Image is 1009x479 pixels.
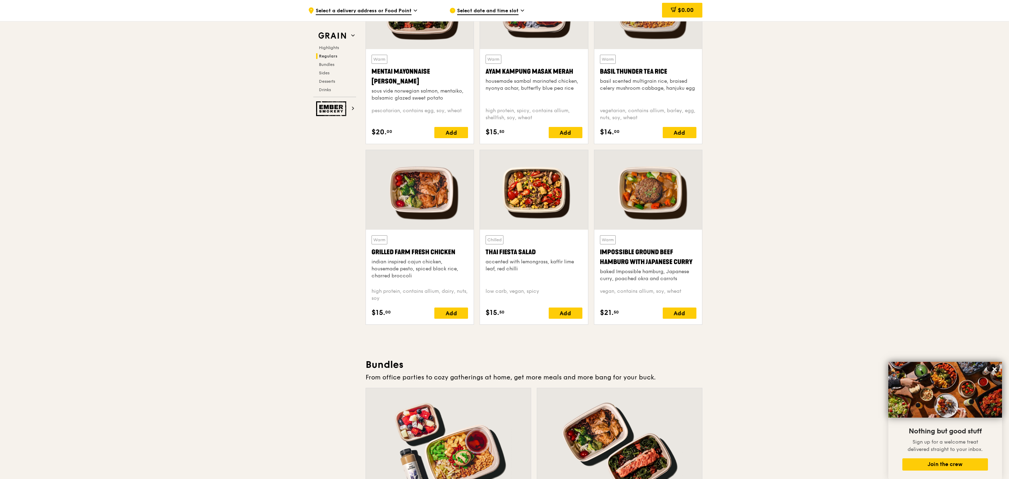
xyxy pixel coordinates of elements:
div: Chilled [486,235,503,244]
span: Sign up for a welcome treat delivered straight to your inbox. [908,439,983,452]
div: Warm [600,235,616,244]
span: Highlights [319,45,339,50]
div: pescatarian, contains egg, soy, wheat [372,107,468,121]
img: Grain web logo [316,29,348,42]
span: Bundles [319,62,334,67]
span: $20. [372,127,387,137]
button: Close [989,364,1000,375]
div: high protein, spicy, contains allium, shellfish, soy, wheat [486,107,582,121]
span: $21. [600,308,614,318]
span: $0.00 [678,7,694,13]
div: Warm [372,235,387,244]
button: Join the crew [902,458,988,471]
span: Desserts [319,79,335,84]
div: Add [663,127,696,138]
div: Grilled Farm Fresh Chicken [372,247,468,257]
div: Thai Fiesta Salad [486,247,582,257]
span: 00 [614,129,620,134]
span: Select date and time slot [457,7,519,15]
div: indian inspired cajun chicken, housemade pesto, spiced black rice, charred broccoli [372,258,468,279]
span: Regulars [319,54,338,59]
div: From office parties to cozy gatherings at home, get more meals and more bang for your buck. [366,372,702,382]
span: $14. [600,127,614,137]
div: Ayam Kampung Masak Merah [486,67,582,76]
div: Warm [372,55,387,64]
span: 50 [499,129,504,134]
div: Add [549,308,582,319]
div: baked Impossible hamburg, Japanese curry, poached okra and carrots [600,268,696,282]
span: $15. [486,127,499,137]
span: 00 [387,129,392,134]
span: Sides [319,70,329,75]
div: basil scented multigrain rice, braised celery mushroom cabbage, hanjuku egg [600,78,696,92]
span: $15. [372,308,385,318]
span: 00 [385,309,391,315]
div: housemade sambal marinated chicken, nyonya achar, butterfly blue pea rice [486,78,582,92]
div: Warm [486,55,501,64]
div: sous vide norwegian salmon, mentaiko, balsamic glazed sweet potato [372,88,468,102]
span: Nothing but good stuff [909,427,982,436]
div: Warm [600,55,616,64]
span: Select a delivery address or Food Point [316,7,412,15]
div: low carb, vegan, spicy [486,288,582,302]
div: Mentai Mayonnaise [PERSON_NAME] [372,67,468,86]
div: Add [663,308,696,319]
div: high protein, contains allium, dairy, nuts, soy [372,288,468,302]
div: accented with lemongrass, kaffir lime leaf, red chilli [486,258,582,272]
div: Add [549,127,582,138]
div: Basil Thunder Tea Rice [600,67,696,76]
div: Add [434,308,468,319]
span: 50 [614,309,619,315]
span: Drinks [319,87,331,92]
span: $15. [486,308,499,318]
div: vegetarian, contains allium, barley, egg, nuts, soy, wheat [600,107,696,121]
span: 50 [499,309,504,315]
img: DSC07876-Edit02-Large.jpeg [888,362,1002,418]
div: Add [434,127,468,138]
div: Impossible Ground Beef Hamburg with Japanese Curry [600,247,696,267]
img: Ember Smokery web logo [316,101,348,116]
h3: Bundles [366,358,702,371]
div: vegan, contains allium, soy, wheat [600,288,696,302]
